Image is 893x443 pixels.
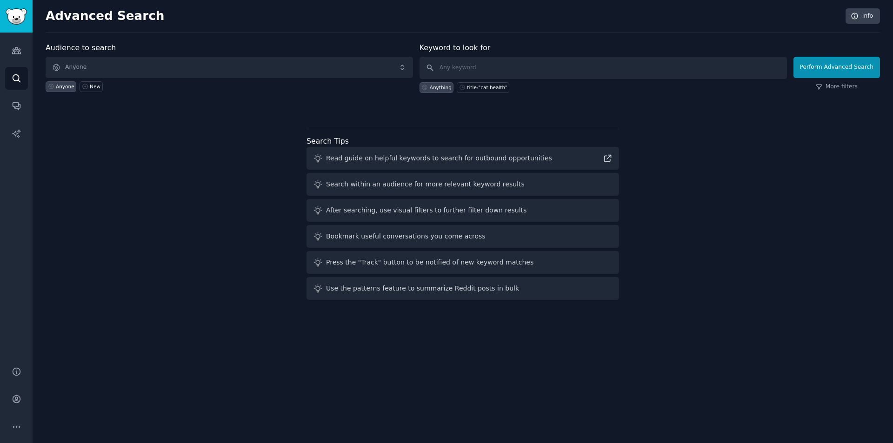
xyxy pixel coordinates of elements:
a: More filters [816,83,858,91]
div: title:"cat health" [467,84,507,91]
button: Perform Advanced Search [793,57,880,78]
div: Press the "Track" button to be notified of new keyword matches [326,258,533,267]
div: Anyone [56,83,74,90]
div: Anything [430,84,452,91]
div: Read guide on helpful keywords to search for outbound opportunities [326,153,552,163]
img: GummySearch logo [6,8,27,25]
input: Any keyword [420,57,787,79]
label: Keyword to look for [420,43,491,52]
a: Info [846,8,880,24]
button: Anyone [46,57,413,78]
h2: Advanced Search [46,9,840,24]
div: After searching, use visual filters to further filter down results [326,205,526,215]
div: Bookmark useful conversations you come across [326,231,486,241]
div: Search within an audience for more relevant keyword results [326,179,525,189]
div: Use the patterns feature to summarize Reddit posts in bulk [326,284,519,293]
a: New [80,81,102,92]
div: New [90,83,100,90]
label: Search Tips [307,137,349,145]
label: Audience to search [46,43,116,52]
